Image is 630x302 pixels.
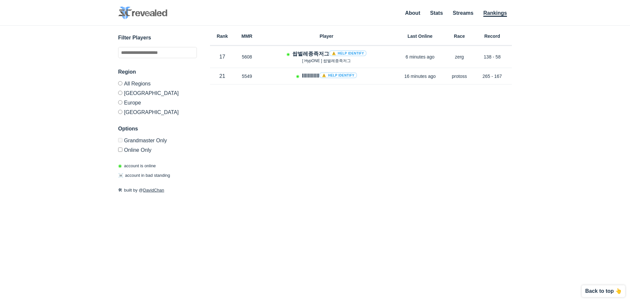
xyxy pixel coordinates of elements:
[118,107,197,115] label: [GEOGRAPHIC_DATA]
[118,7,167,19] img: SC2 Revealed
[118,68,197,76] h3: Region
[143,188,164,193] a: DavidChan
[118,188,122,193] span: 🛠
[446,73,472,80] p: protoss
[319,72,357,78] a: ⚠️ Help identify
[235,34,259,38] h6: MMR
[329,50,367,56] a: ⚠️ Help identify
[118,145,197,153] label: Only show accounts currently laddering
[472,34,512,38] h6: Record
[472,54,512,60] p: 138 - 58
[446,34,472,38] h6: Race
[118,138,197,145] label: Only Show accounts currently in Grandmaster
[118,172,170,179] p: account in bad standing
[430,10,443,16] a: Stats
[302,58,351,63] span: [ HypONE ] 쌉벌레종족저그
[118,81,197,88] label: All Regions
[483,10,507,17] a: Rankings
[118,138,122,142] input: Grandmaster Only
[446,54,472,60] p: zerg
[210,53,235,60] p: 17
[235,54,259,60] p: 5608
[118,125,197,133] h3: Options
[394,73,446,80] p: 16 minutes ago
[394,34,446,38] h6: Last Online
[118,148,122,152] input: Online Only
[118,110,122,114] input: [GEOGRAPHIC_DATA]
[210,34,235,38] h6: Rank
[118,173,123,178] span: ☠️
[394,54,446,60] p: 6 minutes ago
[453,10,473,16] a: Streams
[259,34,394,38] h6: Player
[286,52,290,57] span: Account is laddering
[302,72,357,80] h4: IIIIIIIIIIII
[118,81,122,85] input: All Regions
[118,163,156,169] p: account is online
[472,73,512,80] p: 265 - 167
[118,98,197,107] label: Europe
[405,10,420,16] a: About
[210,72,235,80] p: 21
[296,74,299,79] span: Account is laddering
[118,34,197,42] h3: Filter Players
[235,73,259,80] p: 5549
[118,91,122,95] input: [GEOGRAPHIC_DATA]
[118,100,122,105] input: Europe
[585,289,622,294] p: Back to top 👆
[118,88,197,98] label: [GEOGRAPHIC_DATA]
[118,187,197,194] p: built by @
[118,163,122,168] span: ◉
[292,50,367,58] h4: 쌉벌레종족저그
